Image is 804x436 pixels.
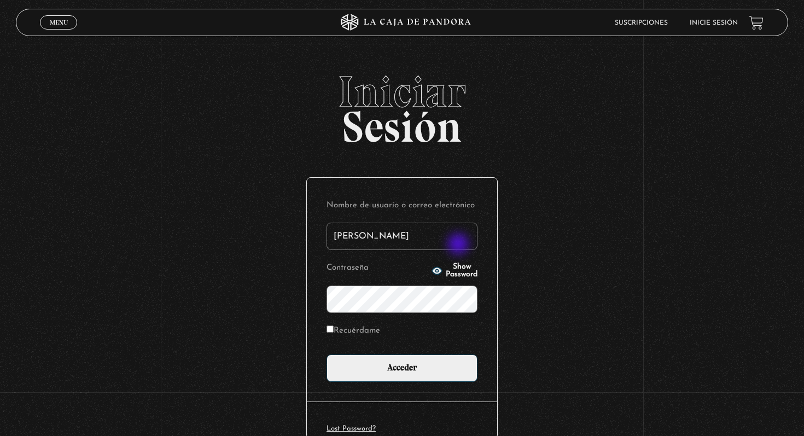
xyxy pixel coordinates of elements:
span: Show Password [446,263,477,278]
input: Acceder [327,354,477,382]
a: Lost Password? [327,425,376,432]
label: Contraseña [327,260,428,277]
a: Inicie sesión [690,20,738,26]
label: Nombre de usuario o correo electrónico [327,197,477,214]
span: Cerrar [46,28,72,36]
button: Show Password [432,263,477,278]
span: Iniciar [16,70,788,114]
span: Menu [50,19,68,26]
a: View your shopping cart [749,15,764,30]
input: Recuérdame [327,325,334,333]
label: Recuérdame [327,323,380,340]
h2: Sesión [16,70,788,140]
a: Suscripciones [615,20,668,26]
